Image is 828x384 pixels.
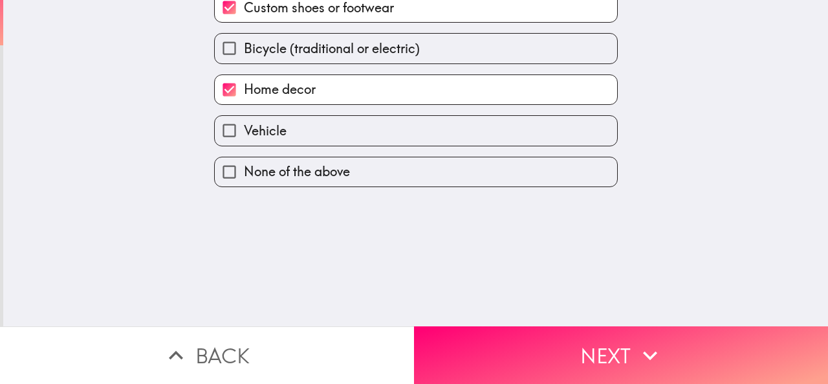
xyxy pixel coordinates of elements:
[244,122,287,140] span: Vehicle
[215,34,617,63] button: Bicycle (traditional or electric)
[244,163,350,181] span: None of the above
[244,80,316,98] span: Home decor
[215,157,617,186] button: None of the above
[215,116,617,145] button: Vehicle
[414,326,828,384] button: Next
[244,40,420,58] span: Bicycle (traditional or electric)
[215,75,617,104] button: Home decor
